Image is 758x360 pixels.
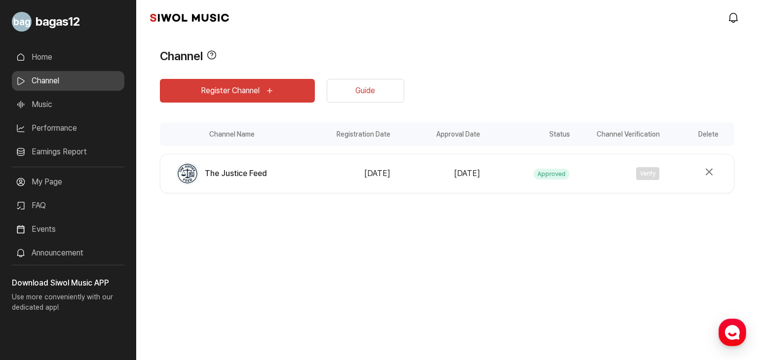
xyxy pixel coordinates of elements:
div: Delete [663,122,734,146]
div: Channel Name [160,122,303,146]
div: Status [483,122,573,146]
a: Music [12,95,124,114]
div: Registration Date [303,122,393,146]
img: Channel Profile Image [176,162,199,185]
span: The Justice Feed [205,168,267,180]
button: View Tooltip [207,47,217,65]
span: Messages [82,293,111,301]
div: [DATE] [396,168,480,180]
a: Settings [127,278,189,303]
a: Events [12,219,124,239]
button: Delete Channel [700,163,718,181]
div: [DATE] [307,168,391,180]
span: Home [25,293,42,301]
a: Home [3,278,65,303]
div: Channel Verification [573,122,663,146]
div: Approval Date [393,122,483,146]
a: Announcement [12,243,124,263]
p: Use more conveniently with our dedicated app! [12,289,124,321]
a: Earnings Report [12,142,124,162]
a: Messages [65,278,127,303]
a: Guide [327,79,404,103]
button: Register Channel [160,79,315,103]
a: Channel [12,71,124,91]
span: Approved [533,169,569,180]
div: channel [160,122,734,193]
a: Go to My Profile [12,8,124,36]
a: Performance [12,118,124,138]
a: modal.notifications [724,8,744,28]
a: FAQ [12,196,124,216]
a: Home [12,47,124,67]
h3: Download Siwol Music APP [12,277,124,289]
h1: Channel [160,47,203,65]
span: bagas12 [36,13,80,31]
a: My Page [12,172,124,192]
span: Settings [146,293,170,301]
